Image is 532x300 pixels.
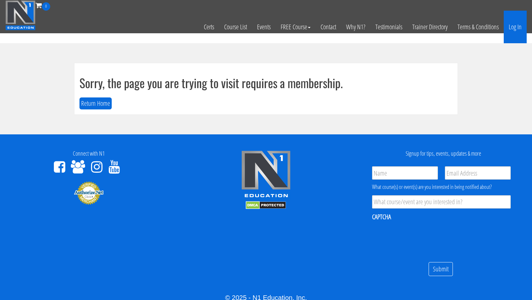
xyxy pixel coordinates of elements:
a: Log In [504,11,527,43]
input: Email Address [445,166,511,180]
iframe: reCAPTCHA [372,225,473,251]
img: Authorize.Net Merchant - Click to Verify [74,181,104,205]
a: 0 [36,1,50,10]
a: FREE Course [276,11,316,43]
a: Contact [316,11,341,43]
a: Testimonials [370,11,407,43]
h4: Connect with N1 [5,150,172,157]
span: 0 [42,2,50,11]
a: Events [252,11,276,43]
a: Terms & Conditions [453,11,504,43]
a: Certs [199,11,219,43]
h4: Signup for tips, events, updates & more [360,150,527,157]
div: What course(s) or event(s) are you interested in being notified about? [372,183,511,191]
a: Why N1? [341,11,370,43]
img: DMCA.com Protection Status [246,201,286,209]
input: Name [372,166,438,180]
a: Course List [219,11,252,43]
img: n1-education [5,0,36,30]
a: Trainer Directory [407,11,453,43]
img: n1-edu-logo [241,150,291,200]
label: CAPTCHA [372,213,391,221]
button: Return Home [79,97,112,110]
input: Submit [429,262,453,276]
h1: Sorry, the page you are trying to visit requires a membership. [79,76,453,89]
input: What course/event are you interested in? [372,195,511,209]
